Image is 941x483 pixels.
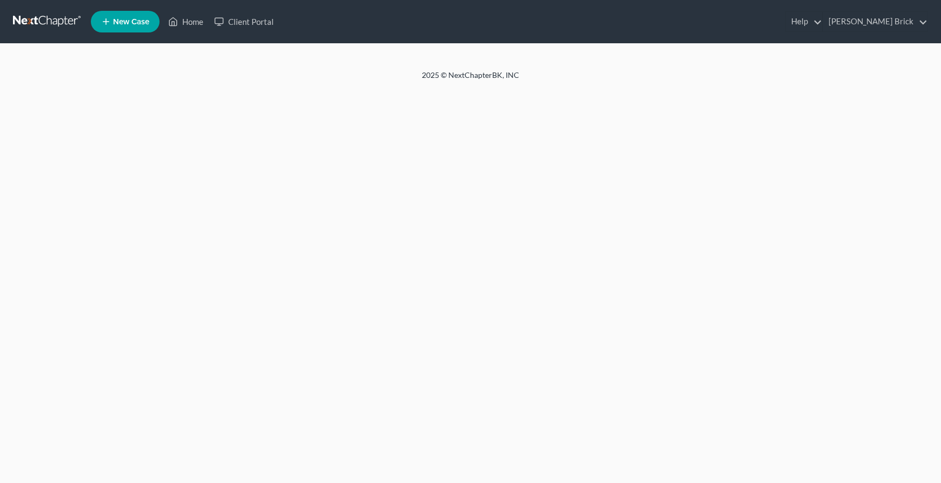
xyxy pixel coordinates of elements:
[209,12,279,31] a: Client Portal
[162,70,779,89] div: 2025 © NextChapterBK, INC
[786,12,822,31] a: Help
[163,12,209,31] a: Home
[91,11,160,32] new-legal-case-button: New Case
[823,12,927,31] a: [PERSON_NAME] Brick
